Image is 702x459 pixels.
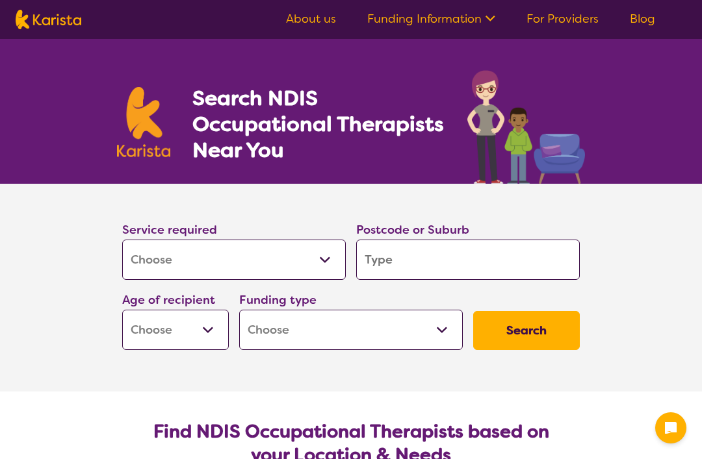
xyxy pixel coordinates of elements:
[117,87,170,157] img: Karista logo
[356,222,469,238] label: Postcode or Suburb
[122,222,217,238] label: Service required
[367,11,495,27] a: Funding Information
[16,10,81,29] img: Karista logo
[473,311,580,350] button: Search
[192,85,445,163] h1: Search NDIS Occupational Therapists Near You
[122,292,215,308] label: Age of recipient
[239,292,317,308] label: Funding type
[286,11,336,27] a: About us
[356,240,580,280] input: Type
[630,11,655,27] a: Blog
[526,11,599,27] a: For Providers
[467,70,585,184] img: occupational-therapy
